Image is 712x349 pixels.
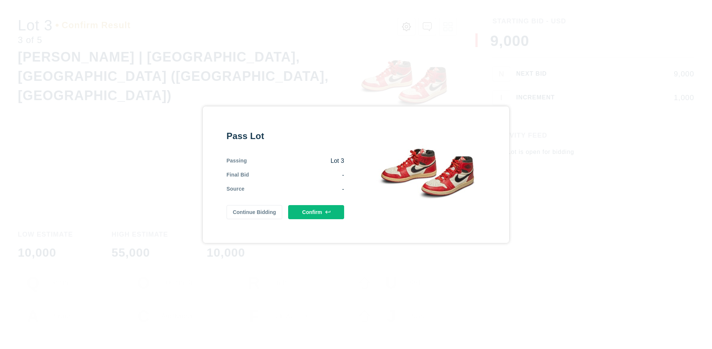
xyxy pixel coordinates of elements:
[227,130,344,142] div: Pass Lot
[247,157,344,165] div: Lot 3
[227,205,283,219] button: Continue Bidding
[227,157,247,165] div: Passing
[227,185,245,193] div: Source
[227,171,249,179] div: Final Bid
[244,185,344,193] div: -
[249,171,344,179] div: -
[288,205,344,219] button: Confirm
